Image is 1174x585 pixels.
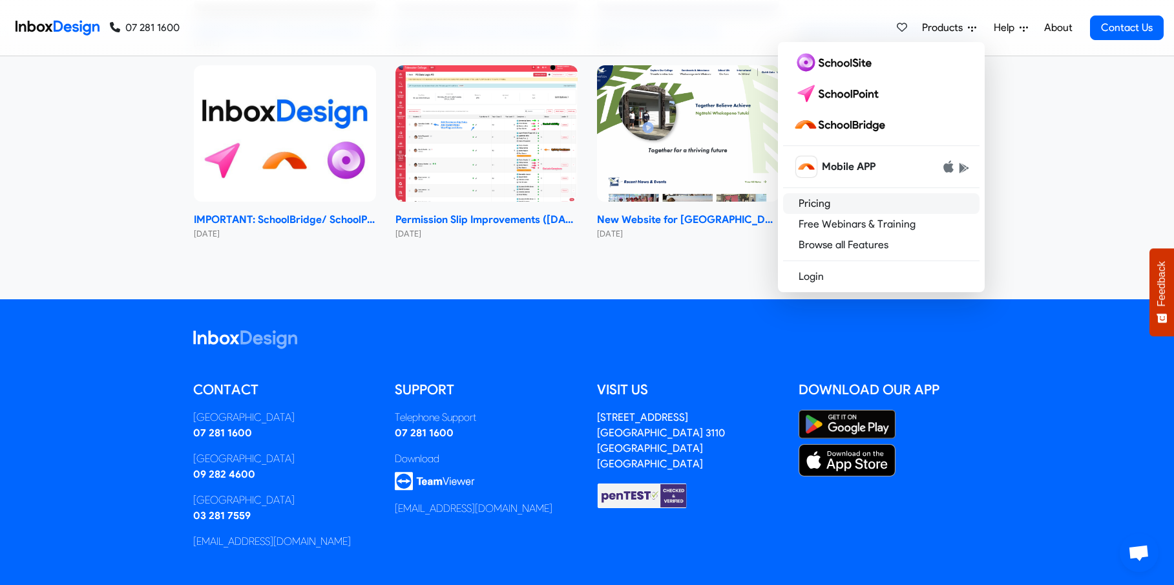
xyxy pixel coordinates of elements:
[395,228,578,240] small: [DATE]
[193,468,255,480] a: 09 282 4600
[395,410,578,425] div: Telephone Support
[395,65,578,240] a: Permission Slip Improvements (June 2024) Permission Slip Improvements ([DATE]) [DATE]
[1090,16,1164,40] a: Contact Us
[193,330,297,349] img: logo_inboxdesign_white.svg
[597,411,725,470] a: [STREET_ADDRESS][GEOGRAPHIC_DATA] 3110[GEOGRAPHIC_DATA][GEOGRAPHIC_DATA]
[193,451,376,467] div: [GEOGRAPHIC_DATA]
[395,451,578,467] div: Download
[110,20,180,36] a: 07 281 1600
[395,212,578,228] strong: Permission Slip Improvements ([DATE])
[793,83,885,104] img: schoolpoint logo
[193,509,251,522] a: 03 281 7559
[1156,261,1168,306] span: Feedback
[597,65,779,202] img: New Website for Whangaparāoa College
[597,212,779,228] strong: New Website for [GEOGRAPHIC_DATA]
[193,427,252,439] a: 07 281 1600
[822,159,875,175] span: Mobile APP
[597,228,779,240] small: [DATE]
[799,410,896,439] img: Google Play Store
[194,65,376,240] a: IMPORTANT: SchoolBridge/ SchoolPoint Data- Sharing Information- NEW 2024 IMPORTANT: SchoolBridge/...
[793,52,877,73] img: schoolsite logo
[1120,533,1158,572] div: Open chat
[597,380,780,399] h5: Visit us
[194,228,376,240] small: [DATE]
[1149,248,1174,336] button: Feedback - Show survey
[783,266,980,287] a: Login
[778,42,985,292] div: Products
[193,535,351,548] a: [EMAIL_ADDRESS][DOMAIN_NAME]
[395,65,578,202] img: Permission Slip Improvements (June 2024)
[793,114,890,135] img: schoolbridge logo
[799,380,981,399] h5: Download our App
[994,20,1020,36] span: Help
[796,156,817,177] img: schoolbridge icon
[989,15,1033,41] a: Help
[922,20,968,36] span: Products
[783,151,980,182] a: schoolbridge icon Mobile APP
[597,482,687,509] img: Checked & Verified by penTEST
[395,502,552,515] a: [EMAIL_ADDRESS][DOMAIN_NAME]
[597,411,725,470] address: [STREET_ADDRESS] [GEOGRAPHIC_DATA] 3110 [GEOGRAPHIC_DATA] [GEOGRAPHIC_DATA]
[783,235,980,255] a: Browse all Features
[194,212,376,228] strong: IMPORTANT: SchoolBridge/ SchoolPoint Data- Sharing Information- NEW 2024
[193,493,376,508] div: [GEOGRAPHIC_DATA]
[799,444,896,476] img: Apple App Store
[193,380,376,399] h5: Contact
[395,380,578,399] h5: Support
[597,65,779,240] a: New Website for Whangaparāoa College New Website for [GEOGRAPHIC_DATA] [DATE]
[783,193,980,214] a: Pricing
[783,214,980,235] a: Free Webinars & Training
[395,427,454,439] a: 07 281 1600
[193,410,376,425] div: [GEOGRAPHIC_DATA]
[395,472,475,491] img: logo_teamviewer.svg
[1040,15,1076,41] a: About
[597,489,687,501] a: Checked & Verified by penTEST
[194,65,376,202] img: IMPORTANT: SchoolBridge/ SchoolPoint Data- Sharing Information- NEW 2024
[917,15,981,41] a: Products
